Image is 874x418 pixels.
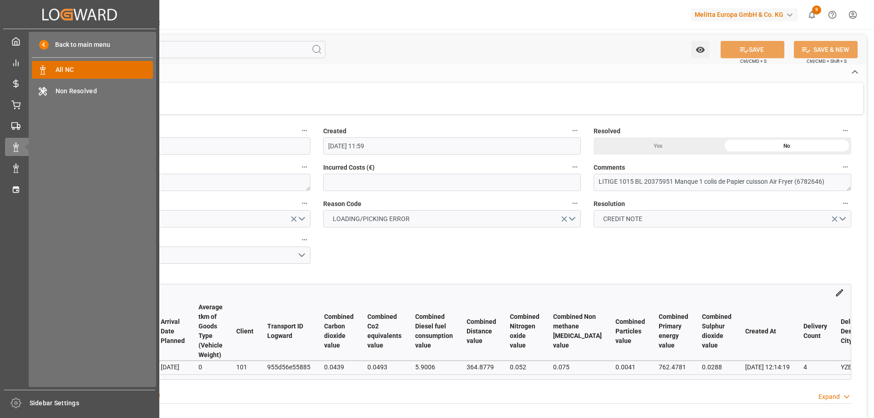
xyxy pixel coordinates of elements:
div: 0.0439 [324,362,354,373]
span: Resolution [594,199,625,209]
th: Combined Sulphur dioxide value [695,302,738,361]
span: Back to main menu [49,40,110,50]
button: Melitta Europa GmbH & Co. KG [691,6,802,23]
div: 0.0041 [615,362,645,373]
div: Melitta Europa GmbH & Co. KG [691,8,798,21]
button: Resolution [839,197,851,209]
a: Control Tower [5,53,154,71]
button: SAVE & NEW [794,41,858,58]
div: No [722,137,851,155]
th: Delivery Count [797,302,834,361]
button: open menu [594,210,851,227]
a: Data Management [5,159,154,177]
span: CREDIT NOTE [599,214,647,224]
button: open menu [691,41,710,58]
span: Non Resolved [56,86,153,96]
button: Responsible Party [299,197,310,209]
th: Created At [738,302,797,361]
span: 9 [812,5,821,15]
button: Cost Ownership [299,234,310,246]
th: Combined Particles value [609,302,652,361]
textarea: 955d56e55885 [53,174,310,191]
div: 0.0493 [367,362,401,373]
th: Combined Diesel fuel consumption value [408,302,460,361]
a: Non Resolved [32,82,153,100]
a: Transport Management [5,117,154,135]
th: Combined Nitrogen oxide value [503,302,546,361]
div: 0 [198,362,223,373]
button: SAVE [721,41,784,58]
button: Updated [299,125,310,136]
span: Sidebar Settings [30,398,156,408]
button: Transport ID Logward * [299,161,310,173]
th: Arrival Date Planned [154,302,192,361]
span: All NC [56,65,153,75]
span: Ctrl/CMD + Shift + S [807,58,847,65]
div: [DATE] [161,362,185,373]
div: 101 [236,362,254,373]
button: open menu [53,210,310,227]
button: Help Center [822,5,843,25]
th: Combined Distance value [460,302,503,361]
div: 364.8779 [467,362,496,373]
button: Reason Code [569,197,581,209]
a: Order Management [5,96,154,113]
a: Timeslot Management [5,180,154,198]
a: All NC [32,61,153,79]
div: [DATE] 12:14:19 [745,362,790,373]
a: My Cockpit [5,32,154,50]
button: Comments [839,161,851,173]
button: show 9 new notifications [802,5,822,25]
div: 5.9006 [415,362,453,373]
div: 955d56e55885 [267,362,310,373]
span: Resolved [594,126,620,136]
input: DD-MM-YYYY HH:MM [53,137,310,155]
button: open menu [53,247,310,264]
th: Combined Primary energy value [652,302,695,361]
a: Rate Management [5,75,154,92]
span: Comments [594,163,625,172]
input: DD-MM-YYYY HH:MM [323,137,581,155]
span: Reason Code [323,199,361,209]
button: Resolved [839,125,851,136]
div: 0.075 [553,362,602,373]
th: Average tkm of Goods Type (Vehicle Weight) [192,302,229,361]
div: 4 [803,362,827,373]
th: Transport ID Logward [260,302,317,361]
div: 0.052 [510,362,539,373]
span: Incurred Costs (€) [323,163,375,172]
button: open menu [323,210,581,227]
button: Created [569,125,581,136]
th: Combined Co2 equivalents value [361,302,408,361]
div: 762.4781 [659,362,688,373]
span: Ctrl/CMD + S [740,58,767,65]
textarea: LITIGE 1015 BL 20375951 Manque 1 colis de Papier cuisson Air Fryer (6782646) [594,174,851,191]
input: Search Fields [42,41,325,58]
button: Incurred Costs (€) [569,161,581,173]
div: Expand [818,392,840,402]
span: LOADING/PICKING ERROR [328,214,414,224]
div: Yes [594,137,722,155]
th: Combined Carbon dioxide value [317,302,361,361]
th: Client [229,302,260,361]
span: Created [323,126,346,136]
div: 0.0288 [702,362,732,373]
th: Combined Non methane [MEDICAL_DATA] value [546,302,609,361]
